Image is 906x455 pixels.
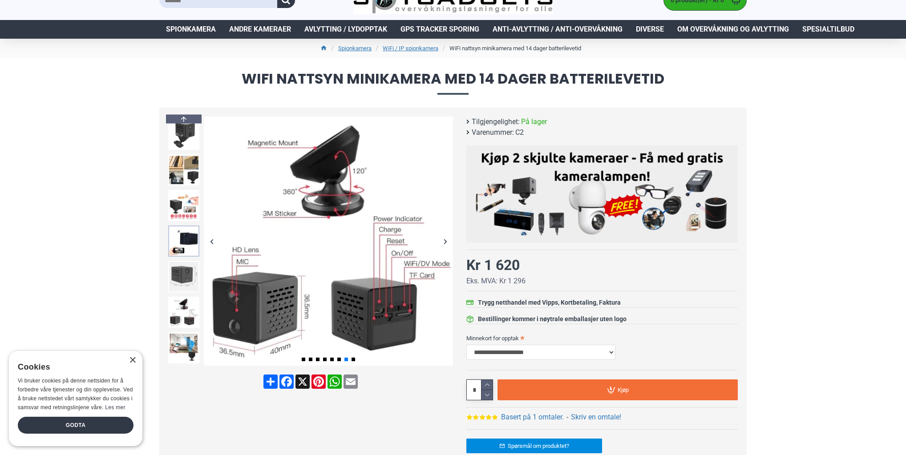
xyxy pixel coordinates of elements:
[383,44,438,53] a: WiFi / IP spionkamera
[636,24,664,35] span: Diverse
[400,24,479,35] span: GPS Tracker Sporing
[168,225,199,257] img: WiFi nattsyn minikamera med 14 dager batterilevetid - SpyGadgets.no
[168,190,199,221] img: WiFi nattsyn minikamera med 14 dager batterilevetid - SpyGadgets.no
[478,298,621,307] div: Trygg netthandel med Vipps, Kortbetaling, Faktura
[168,297,199,328] img: WiFi nattsyn minikamera med 14 dager batterilevetid - SpyGadgets.no
[571,412,621,423] a: Skriv en omtale!
[204,234,219,249] div: Previous slide
[316,358,320,361] span: Go to slide 3
[295,374,311,389] a: X
[330,358,334,361] span: Go to slide 5
[168,332,199,363] img: WiFi nattsyn minikamera med 14 dager batterilevetid - SpyGadgets.no
[129,357,136,364] div: Close
[105,404,125,411] a: Les mer, opens a new window
[323,358,327,361] span: Go to slide 4
[352,358,355,361] span: Go to slide 8
[618,387,629,393] span: Kjøp
[168,261,199,292] img: WiFi nattsyn minikamera med 14 dager batterilevetid - SpyGadgets.no
[521,117,547,127] span: På lager
[629,20,671,39] a: Diverse
[311,374,327,389] a: Pinterest
[302,358,305,361] span: Go to slide 1
[168,154,199,185] img: WiFi nattsyn minikamera med 14 dager batterilevetid - SpyGadgets.no
[473,150,731,235] img: Kjøp 2 skjulte kameraer – Få med gratis kameralampe!
[344,358,348,361] span: Go to slide 7
[229,24,291,35] span: Andre kameraer
[204,117,453,366] img: WiFi nattsyn minikamera med 14 dager batterilevetid - SpyGadgets.no
[159,20,222,39] a: Spionkamera
[18,417,133,434] div: Godta
[166,114,202,123] div: Previous slide
[309,358,312,361] span: Go to slide 2
[493,24,623,35] span: Anti-avlytting / Anti-overvåkning
[472,117,520,127] b: Tilgjengelighet:
[327,374,343,389] a: WhatsApp
[466,254,520,276] div: Kr 1 620
[222,20,298,39] a: Andre kameraer
[466,331,738,345] label: Minnekort for opptak
[472,127,514,138] b: Varenummer:
[394,20,486,39] a: GPS Tracker Sporing
[478,314,627,324] div: Bestillinger kommer i nøytrale emballasjer uten logo
[796,20,861,39] a: Spesialtilbud
[337,358,341,361] span: Go to slide 6
[279,374,295,389] a: Facebook
[343,374,359,389] a: Email
[515,127,524,138] span: C2
[677,24,789,35] span: Om overvåkning og avlytting
[168,119,199,150] img: WiFi nattsyn minikamera med 14 dager batterilevetid - SpyGadgets.no
[802,24,854,35] span: Spesialtilbud
[18,358,128,377] div: Cookies
[263,374,279,389] a: Share
[159,72,747,94] span: WiFi nattsyn minikamera med 14 dager batterilevetid
[304,24,387,35] span: Avlytting / Lydopptak
[166,24,216,35] span: Spionkamera
[437,234,453,249] div: Next slide
[466,439,602,453] a: Spørsmål om produktet?
[566,413,568,421] b: -
[486,20,629,39] a: Anti-avlytting / Anti-overvåkning
[298,20,394,39] a: Avlytting / Lydopptak
[18,378,133,410] span: Vi bruker cookies på denne nettsiden for å forbedre våre tjenester og din opplevelse. Ved å bruke...
[671,20,796,39] a: Om overvåkning og avlytting
[501,412,564,423] a: Basert på 1 omtaler.
[338,44,372,53] a: Spionkamera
